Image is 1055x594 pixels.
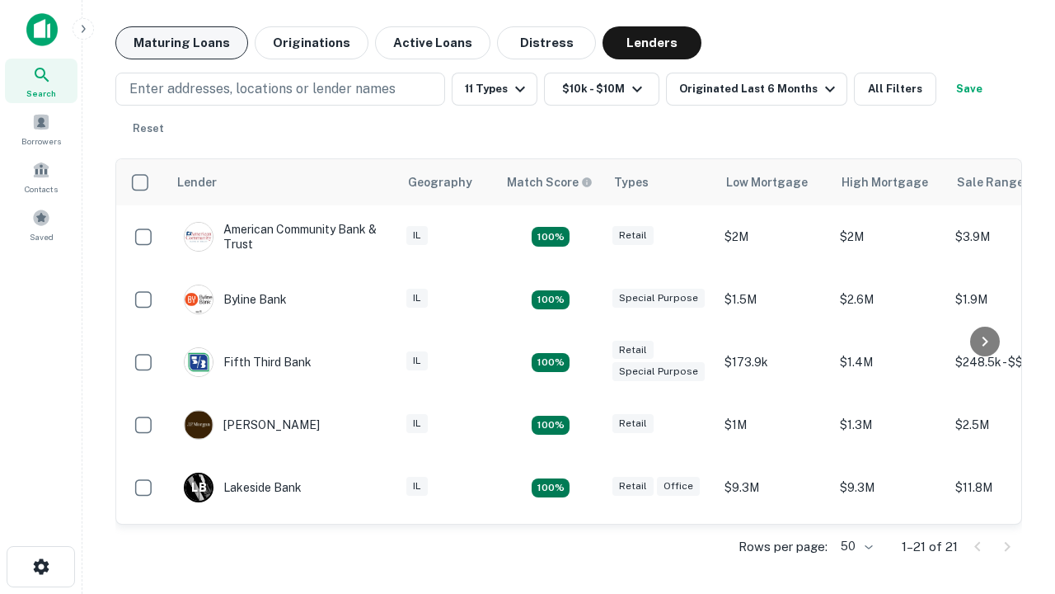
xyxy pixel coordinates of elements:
div: Lender [177,172,217,192]
span: Contacts [25,182,58,196]
td: $1.3M [832,394,947,456]
div: [PERSON_NAME] [184,410,320,440]
a: Saved [5,202,77,247]
td: $7M [832,519,947,582]
div: High Mortgage [842,172,928,192]
div: Capitalize uses an advanced AI algorithm to match your search with the best lender. The match sco... [507,173,593,191]
button: Maturing Loans [115,26,248,59]
a: Search [5,59,77,103]
div: Fifth Third Bank [184,347,312,377]
div: Lakeside Bank [184,473,302,502]
div: Geography [408,172,472,192]
div: IL [406,351,428,370]
span: Borrowers [21,134,61,148]
img: capitalize-icon.png [26,13,58,46]
th: Lender [167,159,398,205]
p: Enter addresses, locations or lender names [129,79,396,99]
td: $2.6M [832,268,947,331]
th: Geography [398,159,497,205]
th: Capitalize uses an advanced AI algorithm to match your search with the best lender. The match sco... [497,159,604,205]
th: Low Mortgage [716,159,832,205]
td: $173.9k [716,331,832,394]
div: American Community Bank & Trust [184,222,382,252]
a: Contacts [5,154,77,199]
td: $2M [716,205,832,268]
div: Low Mortgage [726,172,808,192]
button: Distress [497,26,596,59]
button: Active Loans [375,26,490,59]
button: Originations [255,26,368,59]
div: Retail [612,341,654,360]
img: picture [185,348,213,376]
th: Types [604,159,716,205]
span: Saved [30,230,54,243]
div: Matching Properties: 2, hasApolloMatch: undefined [532,227,570,247]
td: $9.3M [716,456,832,519]
p: Rows per page: [738,537,828,557]
div: Byline Bank [184,285,287,314]
th: High Mortgage [832,159,947,205]
button: Enter addresses, locations or lender names [115,73,445,106]
div: Types [614,172,649,192]
img: picture [185,411,213,439]
div: IL [406,289,428,308]
div: Originated Last 6 Months [679,79,840,99]
td: $9.3M [832,456,947,519]
button: Reset [122,112,175,145]
td: $2.7M [716,519,832,582]
button: $10k - $10M [544,73,659,106]
p: L B [191,479,206,497]
div: Matching Properties: 2, hasApolloMatch: undefined [532,416,570,436]
div: Retail [612,414,654,433]
p: 1–21 of 21 [902,537,958,557]
a: Borrowers [5,106,77,151]
div: IL [406,477,428,496]
div: Office [657,477,700,496]
button: All Filters [854,73,936,106]
img: picture [185,285,213,313]
h6: Match Score [507,173,589,191]
button: Save your search to get updates of matches that match your search criteria. [943,73,996,106]
td: $1.5M [716,268,832,331]
div: Retail [612,477,654,496]
div: Special Purpose [612,289,705,308]
div: Matching Properties: 3, hasApolloMatch: undefined [532,478,570,498]
div: Sale Range [957,172,1024,192]
img: picture [185,223,213,251]
button: 11 Types [452,73,537,106]
div: 50 [834,535,875,559]
td: $1M [716,394,832,456]
div: IL [406,414,428,433]
button: Lenders [603,26,701,59]
div: Retail [612,226,654,245]
div: IL [406,226,428,245]
iframe: Chat Widget [973,409,1055,488]
div: Matching Properties: 2, hasApolloMatch: undefined [532,353,570,373]
td: $1.4M [832,331,947,394]
button: Originated Last 6 Months [666,73,847,106]
div: Special Purpose [612,362,705,381]
div: Matching Properties: 3, hasApolloMatch: undefined [532,290,570,310]
td: $2M [832,205,947,268]
span: Search [26,87,56,100]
